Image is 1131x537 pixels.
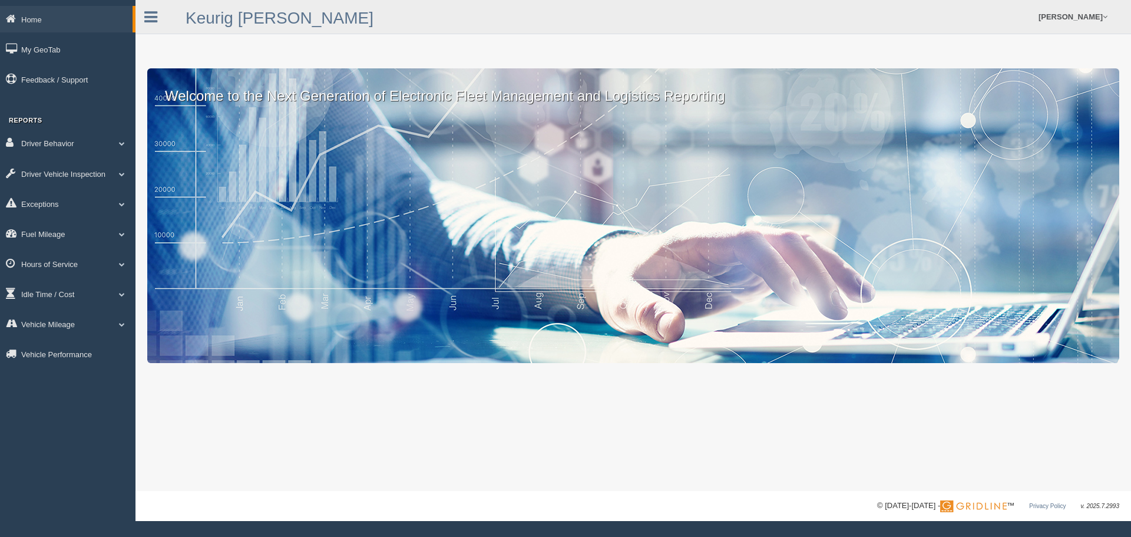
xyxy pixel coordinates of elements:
[147,68,1119,106] p: Welcome to the Next Generation of Electronic Fleet Management and Logistics Reporting
[1081,503,1119,509] span: v. 2025.7.2993
[940,500,1007,512] img: Gridline
[1029,503,1066,509] a: Privacy Policy
[877,500,1119,512] div: © [DATE]-[DATE] - ™
[186,9,373,27] a: Keurig [PERSON_NAME]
